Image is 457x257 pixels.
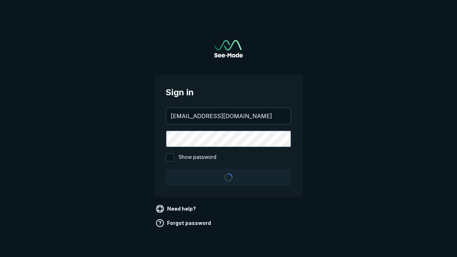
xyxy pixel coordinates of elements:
a: Need help? [154,203,199,215]
span: Sign in [166,86,291,99]
input: your@email.com [166,108,291,124]
a: Forgot password [154,217,214,229]
img: See-Mode Logo [214,40,243,57]
span: Show password [179,153,216,162]
a: Go to sign in [214,40,243,57]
